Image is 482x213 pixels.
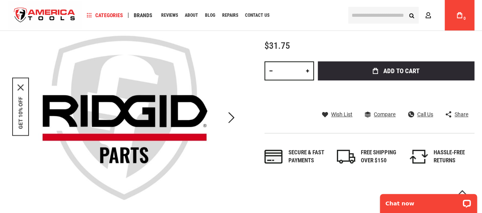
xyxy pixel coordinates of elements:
[361,149,402,165] div: FREE SHIPPING OVER $150
[130,10,156,21] a: Brands
[222,13,238,18] span: Repairs
[161,13,178,18] span: Reviews
[158,10,181,21] a: Reviews
[410,150,428,163] img: returns
[316,83,476,120] iframe: Secure express checkout frame
[18,96,24,129] button: GET 10% OFF
[264,150,283,163] img: payments
[383,68,419,74] span: Add to Cart
[8,1,82,30] img: America Tools
[318,61,474,80] button: Add to Cart
[18,84,24,90] button: Close
[134,13,152,18] span: Brands
[18,84,24,90] svg: close icon
[288,149,329,165] div: Secure & fast payments
[86,13,123,18] span: Categories
[219,10,242,21] a: Repairs
[205,13,215,18] span: Blog
[322,111,352,118] a: Wish List
[337,150,355,163] img: shipping
[455,112,468,117] span: Share
[181,10,202,21] a: About
[408,111,433,118] a: Call Us
[202,10,219,21] a: Blog
[434,149,474,165] div: HASSLE-FREE RETURNS
[375,189,482,213] iframe: LiveChat chat widget
[374,112,396,117] span: Compare
[185,13,198,18] span: About
[242,10,273,21] a: Contact Us
[264,40,290,51] span: $31.75
[245,13,269,18] span: Contact Us
[463,16,466,21] span: 0
[331,112,352,117] span: Wish List
[365,111,396,118] a: Compare
[417,112,433,117] span: Call Us
[404,8,419,22] button: Search
[8,1,82,30] a: store logo
[83,10,127,21] a: Categories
